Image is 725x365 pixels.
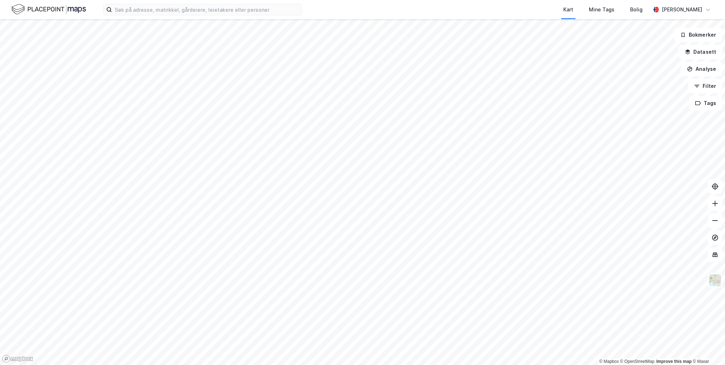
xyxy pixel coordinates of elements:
[2,355,33,363] a: Mapbox homepage
[656,359,692,364] a: Improve this map
[563,5,573,14] div: Kart
[708,274,722,287] img: Z
[620,359,655,364] a: OpenStreetMap
[681,62,722,76] button: Analyse
[674,28,722,42] button: Bokmerker
[689,331,725,365] div: Kontrollprogram for chat
[630,5,643,14] div: Bolig
[689,331,725,365] iframe: Chat Widget
[589,5,614,14] div: Mine Tags
[11,3,86,16] img: logo.f888ab2527a4732fd821a326f86c7f29.svg
[689,96,722,110] button: Tags
[679,45,722,59] button: Datasett
[112,4,302,15] input: Søk på adresse, matrikkel, gårdeiere, leietakere eller personer
[688,79,722,93] button: Filter
[599,359,619,364] a: Mapbox
[662,5,702,14] div: [PERSON_NAME]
